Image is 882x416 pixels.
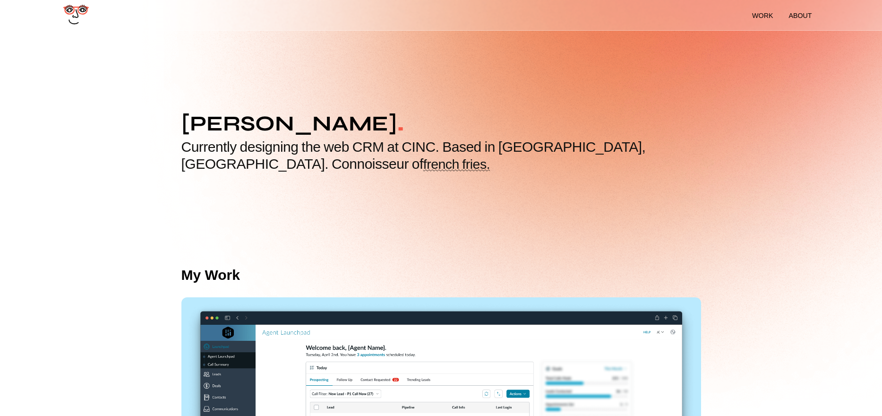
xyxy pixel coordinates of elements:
[745,4,780,26] a: work
[181,139,701,173] h2: Currently designing the web CRM at CINC. Based in [GEOGRAPHIC_DATA], [GEOGRAPHIC_DATA]. Connoisse...
[181,267,701,297] h3: My Work
[781,4,819,26] a: about
[423,156,490,172] span: french fries.
[397,104,404,139] span: .
[181,95,701,139] h1: [PERSON_NAME]
[788,12,812,19] li: about
[752,12,773,19] li: work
